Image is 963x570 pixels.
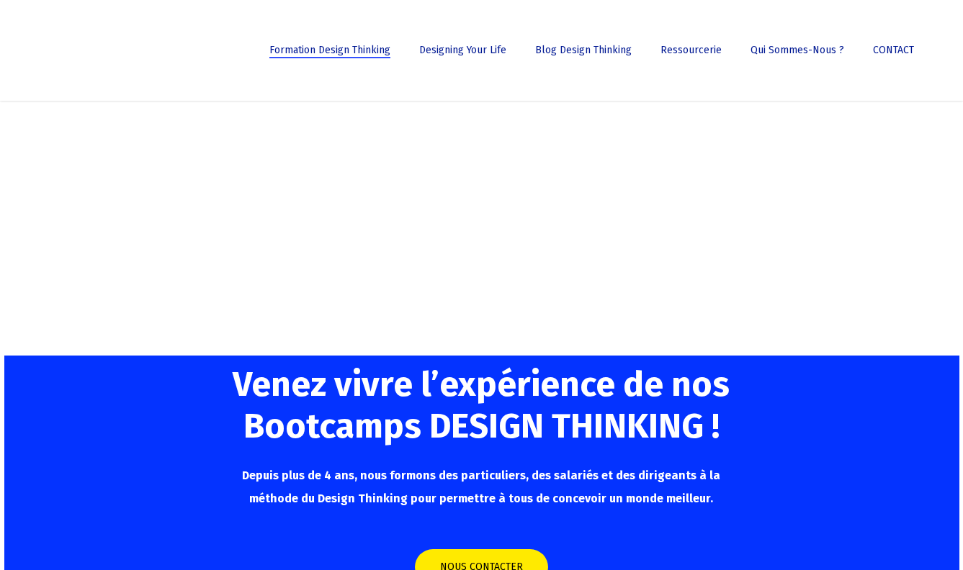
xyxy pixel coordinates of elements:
[873,44,914,56] span: CONTACT
[528,45,639,55] a: Blog Design Thinking
[269,44,390,56] span: Formation Design Thinking
[751,44,844,56] span: Qui sommes-nous ?
[743,45,851,55] a: Qui sommes-nous ?
[262,45,398,55] a: Formation Design Thinking
[20,22,172,79] img: French Future Academy
[535,44,632,56] span: Blog Design Thinking
[412,45,514,55] a: Designing Your Life
[419,44,506,56] span: Designing Your Life
[660,44,722,56] span: Ressourcerie
[242,469,720,505] span: Depuis plus de 4 ans, nous formons des particuliers, des salariés et des dirigeants à la méthode ...
[233,363,730,447] span: Venez vivre l’expérience de nos Bootcamps DESIGN THINKING !
[653,45,729,55] a: Ressourcerie
[866,45,921,55] a: CONTACT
